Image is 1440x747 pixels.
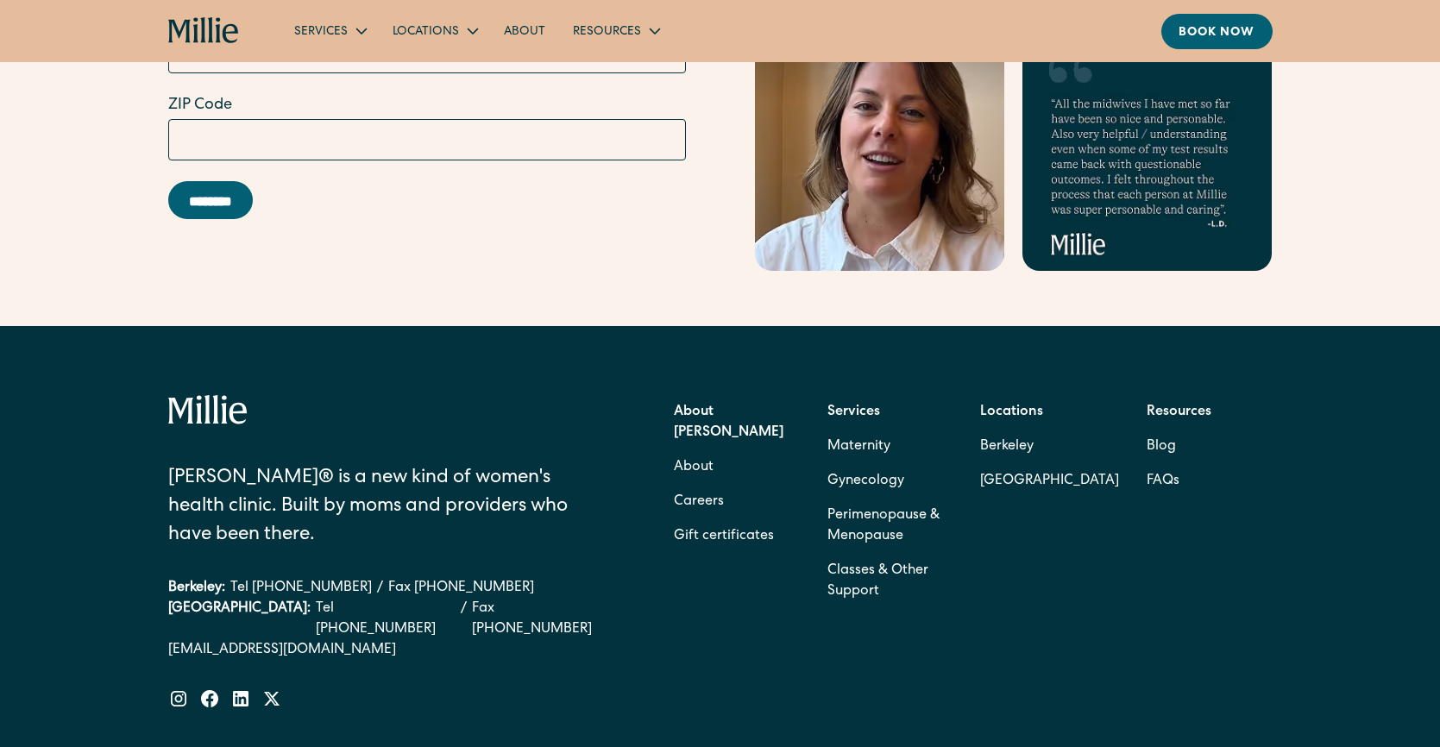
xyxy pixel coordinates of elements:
div: Berkeley: [168,578,225,599]
div: [PERSON_NAME]® is a new kind of women's health clinic. Built by moms and providers who have been ... [168,465,575,550]
div: [GEOGRAPHIC_DATA]: [168,599,311,640]
a: Careers [674,485,724,519]
strong: Locations [980,405,1043,419]
a: Book now [1161,14,1273,49]
div: Locations [393,23,459,41]
a: About [490,16,559,45]
a: [EMAIL_ADDRESS][DOMAIN_NAME] [168,640,617,661]
div: Locations [379,16,490,45]
a: Maternity [827,430,890,464]
a: Tel [PHONE_NUMBER] [230,578,372,599]
div: Resources [559,16,672,45]
div: Book now [1179,24,1255,42]
a: Berkeley [980,430,1119,464]
a: FAQs [1147,464,1179,499]
div: Resources [573,23,641,41]
div: / [377,578,383,599]
label: ZIP Code [168,94,686,117]
a: Classes & Other Support [827,554,953,609]
a: Blog [1147,430,1176,464]
strong: Resources [1147,405,1211,419]
a: Gynecology [827,464,904,499]
a: Perimenopause & Menopause [827,499,953,554]
div: / [461,599,467,640]
a: Fax [PHONE_NUMBER] [388,578,534,599]
a: home [168,17,240,45]
strong: About [PERSON_NAME] [674,405,783,440]
a: Gift certificates [674,519,774,554]
a: About [674,450,714,485]
a: Tel [PHONE_NUMBER] [316,599,456,640]
strong: Services [827,405,880,419]
div: Services [280,16,379,45]
a: Fax [PHONE_NUMBER] [472,599,616,640]
div: Services [294,23,348,41]
a: [GEOGRAPHIC_DATA] [980,464,1119,499]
